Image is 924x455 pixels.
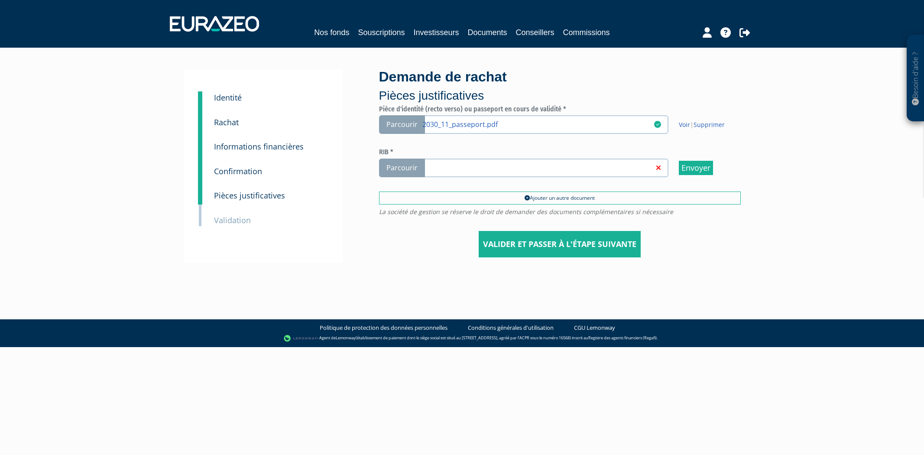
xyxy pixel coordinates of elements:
i: 01/09/2025 09:26 [654,121,661,128]
a: Conditions générales d'utilisation [468,324,554,332]
small: Pièces justificatives [214,190,285,201]
small: Identité [214,92,242,103]
small: Confirmation [214,166,262,176]
div: Demande de rachat [379,67,741,104]
small: Rachat [214,117,239,127]
input: Envoyer [679,161,713,175]
img: 1732889491-logotype_eurazeo_blanc_rvb.png [170,16,259,32]
a: Nos fonds [314,26,349,39]
a: Conseillers [516,26,554,39]
a: 2 [198,104,202,131]
div: - Agent de (établissement de paiement dont le siège social est situé au [STREET_ADDRESS], agréé p... [9,334,915,343]
img: logo-lemonway.png [284,334,317,343]
span: Parcourir [379,159,425,177]
a: CGU Lemonway [574,324,615,332]
small: Validation [214,215,251,225]
p: Besoin d'aide ? [911,39,921,117]
a: 3 [198,153,202,180]
a: 3 [198,129,202,156]
input: Valider et passer à l'étape suivante [479,231,641,258]
a: Souscriptions [358,26,405,39]
a: Commissions [563,26,610,39]
p: Pièces justificatives [379,87,741,104]
a: Lemonway [336,335,356,341]
small: Informations financières [214,141,304,152]
span: La société de gestion se réserve le droit de demander des documents complémentaires si nécessaire [379,209,741,215]
span: Parcourir [379,115,425,134]
a: Registre des agents financiers (Regafi) [588,335,657,341]
a: 1 [198,91,202,109]
a: Voir [679,120,690,129]
a: Politique de protection des données personnelles [320,324,447,332]
a: 4 [198,178,202,205]
a: 2030_11_passeport.pdf [422,120,654,128]
a: Supprimer [694,120,725,129]
span: | [679,120,725,129]
a: Investisseurs [413,26,459,39]
h6: Pièce d'identité (recto verso) ou passeport en cours de validité * [379,105,741,113]
a: Ajouter un autre document [379,192,741,205]
h6: RIB * [379,148,741,156]
a: Documents [468,26,507,39]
